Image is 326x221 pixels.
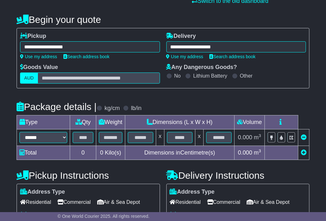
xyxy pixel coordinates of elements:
[63,54,109,59] a: Search address book
[17,101,97,112] h4: Package details |
[17,14,309,25] h4: Begin your quote
[254,134,261,141] span: m
[240,73,253,79] label: Other
[170,197,201,207] span: Residential
[174,73,181,79] label: No
[247,197,290,207] span: Air & Sea Depot
[17,146,70,160] td: Total
[238,134,252,141] span: 0.000
[20,197,51,207] span: Residential
[20,212,50,219] label: Loading
[96,146,125,160] td: Kilo(s)
[301,134,307,141] a: Remove this item
[96,115,125,129] td: Weight
[58,214,150,219] span: © One World Courier 2025. All rights reserved.
[238,149,252,156] span: 0.000
[170,189,215,196] label: Address Type
[17,115,70,129] td: Type
[166,64,237,71] label: Any Dangerous Goods?
[166,33,196,40] label: Delivery
[20,54,57,59] a: Use my address
[20,189,65,196] label: Address Type
[125,115,234,129] td: Dimensions (L x W x H)
[70,146,96,160] td: 0
[207,197,240,207] span: Commercial
[57,197,91,207] span: Commercial
[166,54,203,59] a: Use my address
[259,148,261,153] sup: 3
[20,73,38,84] label: AUD
[70,115,96,129] td: Qty
[97,197,140,207] span: Air & Sea Depot
[105,105,120,112] label: kg/cm
[100,149,103,156] span: 0
[17,170,160,181] h4: Pickup Instructions
[193,73,227,79] label: Lithium Battery
[301,149,307,156] a: Add new item
[131,105,141,112] label: lb/in
[259,133,261,138] sup: 3
[166,170,309,181] h4: Delivery Instructions
[254,149,261,156] span: m
[195,129,203,146] td: x
[210,54,256,59] a: Search address book
[125,146,234,160] td: Dimensions in Centimetre(s)
[20,33,46,40] label: Pickup
[234,115,264,129] td: Volume
[156,129,164,146] td: x
[20,64,58,71] label: Goods Value
[170,212,205,219] label: Unloading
